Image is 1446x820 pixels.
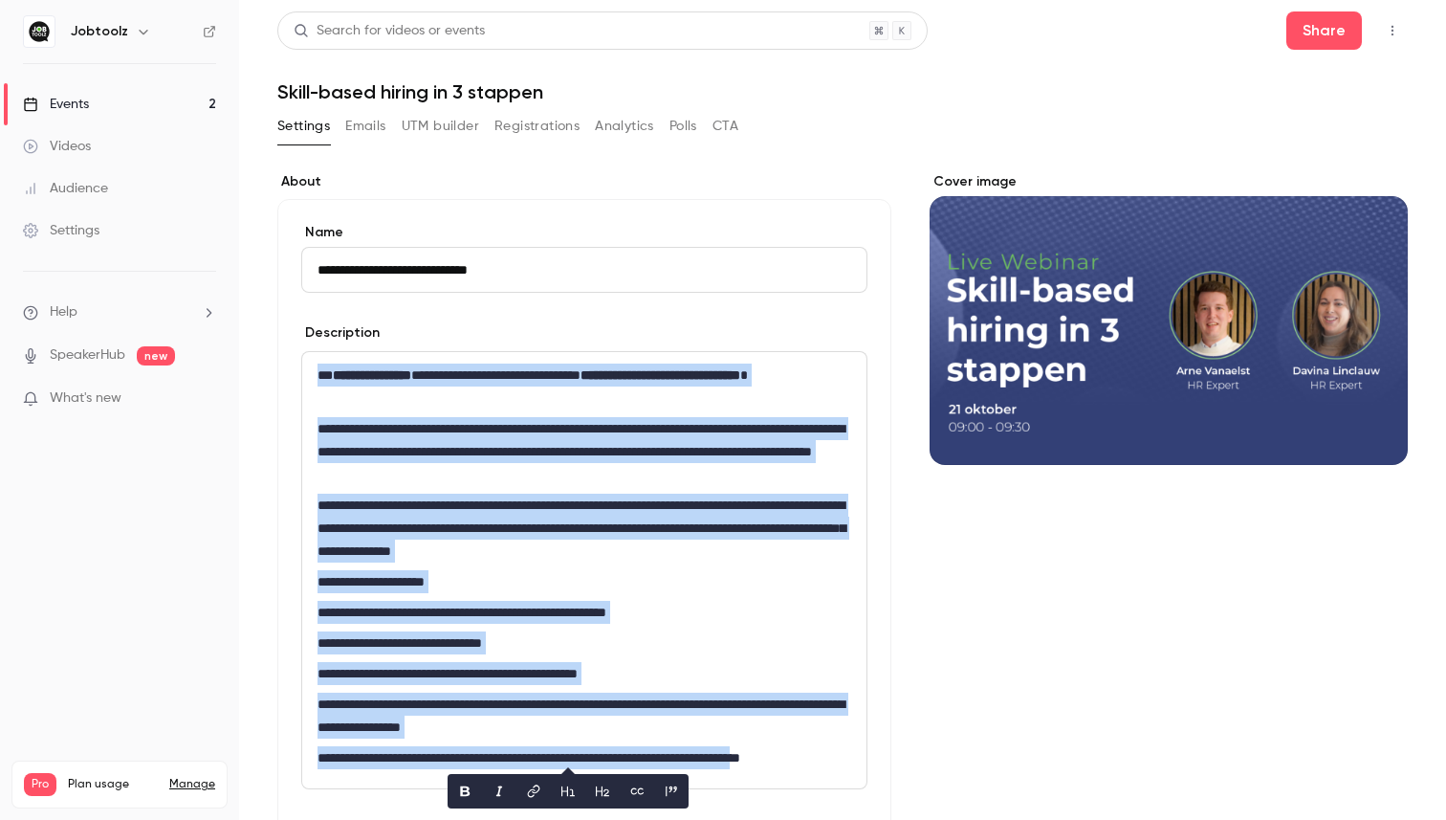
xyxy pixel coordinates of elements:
[50,388,121,409] span: What's new
[484,776,515,807] button: italic
[301,323,380,343] label: Description
[50,345,125,366] a: SpeakerHub
[595,111,654,142] button: Analytics
[71,22,128,41] h6: Jobtoolz
[50,302,77,322] span: Help
[930,172,1408,191] label: Cover image
[712,111,738,142] button: CTA
[23,95,89,114] div: Events
[518,776,549,807] button: link
[193,390,216,408] iframe: Noticeable Trigger
[1286,11,1362,50] button: Share
[494,111,580,142] button: Registrations
[23,179,108,198] div: Audience
[24,773,56,796] span: Pro
[23,302,216,322] li: help-dropdown-opener
[669,111,697,142] button: Polls
[277,80,1408,103] h1: Skill-based hiring in 3 stappen
[301,351,867,789] section: description
[137,346,175,366] span: new
[24,16,55,47] img: Jobtoolz
[402,111,479,142] button: UTM builder
[656,776,687,807] button: blockquote
[302,352,866,788] div: editor
[449,776,480,807] button: bold
[294,21,485,41] div: Search for videos or events
[277,172,891,191] label: About
[68,777,158,792] span: Plan usage
[301,223,867,242] label: Name
[930,172,1408,465] section: Cover image
[277,111,330,142] button: Settings
[345,111,385,142] button: Emails
[23,221,99,240] div: Settings
[23,137,91,156] div: Videos
[169,777,215,792] a: Manage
